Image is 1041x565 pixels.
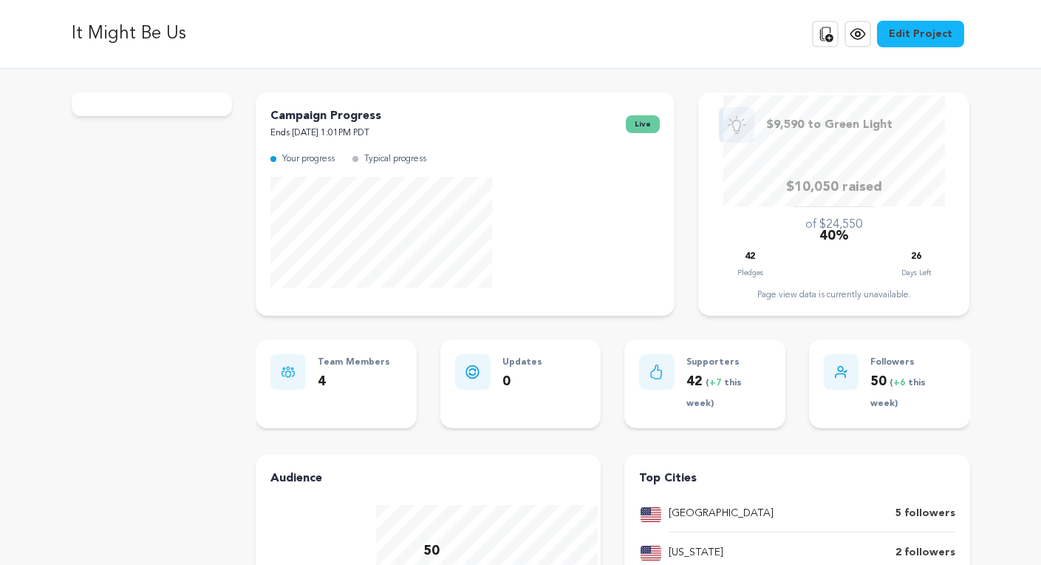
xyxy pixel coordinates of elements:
[686,354,771,371] p: Supporters
[877,21,964,47] a: Edit Project
[901,265,931,280] p: Days Left
[364,151,426,168] p: Typical progress
[713,289,955,301] div: Page view data is currently unavailable.
[282,151,335,168] p: Your progress
[895,505,955,523] p: 5 followers
[870,379,926,409] span: ( this week)
[686,379,742,409] span: ( this week)
[911,248,921,265] p: 26
[502,354,542,371] p: Updates
[805,216,862,234] p: of $24,550
[72,21,186,47] p: It Might Be Us
[870,354,955,371] p: Followers
[870,371,955,414] p: 50
[819,226,849,247] p: 40%
[270,107,381,125] p: Campaign Progress
[639,470,955,487] h4: Top Cities
[686,371,771,414] p: 42
[502,371,542,393] p: 0
[737,265,763,280] p: Pledges
[423,541,440,562] p: 50
[318,371,390,393] p: 4
[669,544,723,562] p: [US_STATE]
[318,354,390,371] p: Team Members
[669,505,774,523] p: [GEOGRAPHIC_DATA]
[270,470,586,487] h4: Audience
[745,248,755,265] p: 42
[626,115,660,133] span: live
[709,379,724,388] span: +7
[893,379,908,388] span: +6
[895,544,955,562] p: 2 followers
[270,125,381,142] p: Ends [DATE] 1:01PM PDT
